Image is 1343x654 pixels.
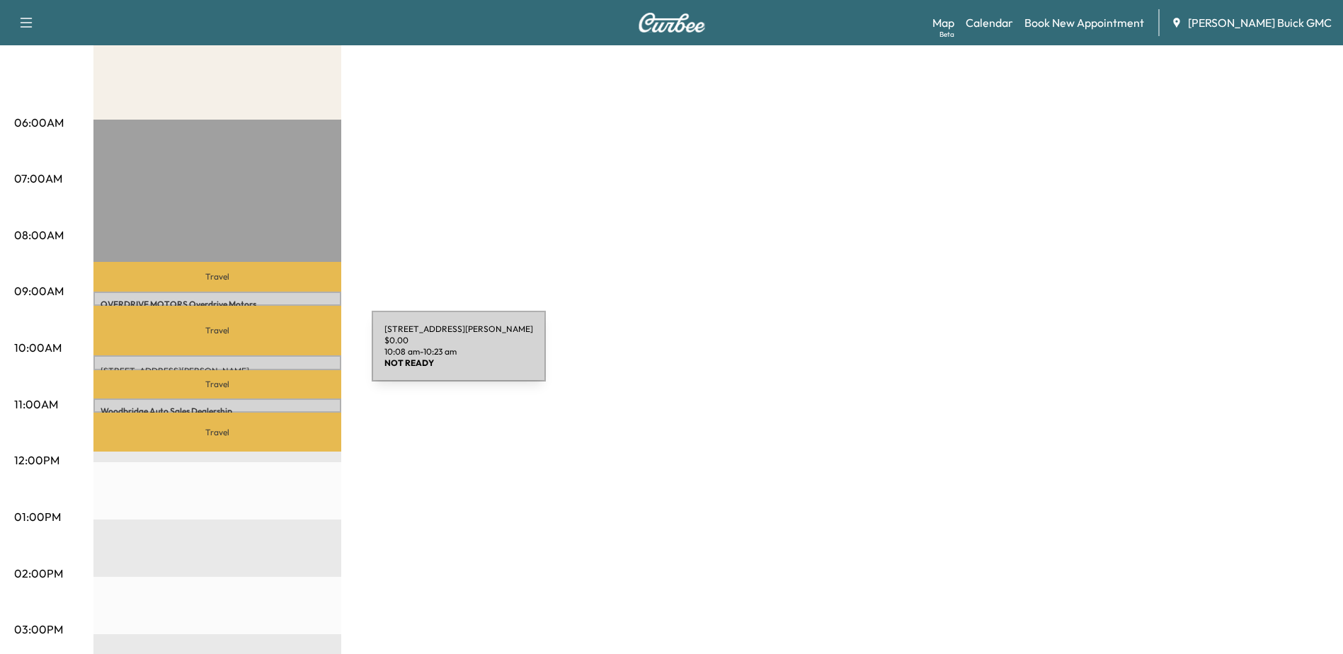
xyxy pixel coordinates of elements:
p: 11:00AM [14,396,58,413]
p: 07:00AM [14,170,62,187]
p: 08:00AM [14,226,64,243]
p: Travel [93,306,341,355]
p: 06:00AM [14,114,64,131]
p: OVERDRIVE MOTORS Overdrive Motors [101,299,334,310]
p: 12:00PM [14,452,59,469]
p: 01:00PM [14,508,61,525]
p: 02:00PM [14,565,63,582]
span: [PERSON_NAME] Buick GMC [1188,14,1332,31]
div: Beta [939,29,954,40]
p: Travel [93,370,341,398]
a: Calendar [966,14,1013,31]
p: Travel [93,413,341,452]
p: 09:00AM [14,282,64,299]
p: 10:00AM [14,339,62,356]
a: MapBeta [932,14,954,31]
p: 03:00PM [14,621,63,638]
p: Travel [93,262,341,292]
a: Book New Appointment [1024,14,1144,31]
img: Curbee Logo [638,13,706,33]
p: Woodbridge Auto Sales Dealership [101,406,334,417]
p: [STREET_ADDRESS][PERSON_NAME] [101,365,334,377]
